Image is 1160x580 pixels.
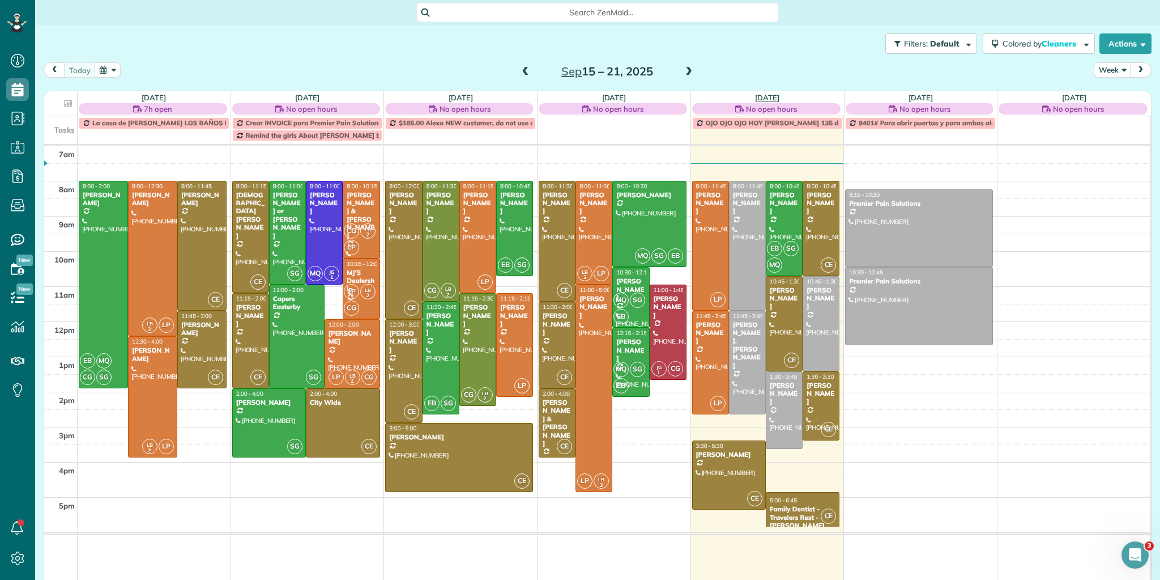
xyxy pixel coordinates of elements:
span: SG [630,362,645,377]
span: SG [96,370,112,385]
div: [PERSON_NAME] [769,286,799,311]
span: CE [208,370,223,385]
button: next [1130,62,1152,78]
span: 8:00 - 10:45 [500,183,531,190]
h2: 15 – 21, 2025 [536,65,678,78]
span: Filters: [904,39,928,49]
span: LP [594,266,609,281]
div: [PERSON_NAME] [653,295,683,319]
span: SG [287,266,302,281]
span: 11:15 - 2:00 [236,295,267,302]
span: 10:30 - 12:15 [616,269,650,276]
span: New [16,255,33,266]
span: JG [329,269,334,275]
span: 8:00 - 12:30 [132,183,163,190]
span: 8:00 - 12:00 [389,183,420,190]
div: [PERSON_NAME] [426,312,456,336]
span: 8:00 - 10:30 [616,183,647,190]
span: 3:30 - 5:30 [696,442,723,450]
div: Premier Pain Solutions [848,277,990,285]
span: 8:00 - 10:45 [770,183,800,190]
span: 1pm [59,361,75,370]
span: MQ [767,257,782,273]
span: SG [783,241,799,256]
div: [PERSON_NAME] [542,191,572,215]
span: New [16,283,33,295]
span: LP [577,473,592,489]
span: LP [159,439,174,454]
span: CG [461,387,476,403]
span: 12:00 - 3:00 [389,321,420,328]
div: [PERSON_NAME] [82,191,125,208]
span: 8:15 - 10:30 [849,191,880,198]
div: [PERSON_NAME] [732,191,762,215]
span: EB [613,378,629,393]
div: [PERSON_NAME] [696,321,726,345]
div: [PERSON_NAME] [696,451,762,459]
span: CE [821,509,836,524]
span: CE [361,439,377,454]
span: 3 [1145,541,1154,551]
div: [PERSON_NAME] [579,295,609,319]
span: LB [365,226,371,232]
small: 2 [143,324,157,335]
div: [PERSON_NAME] [389,329,419,354]
span: 11:00 - 2:00 [273,286,304,294]
span: 12:00 - 2:00 [329,321,359,328]
button: Filters: Default [885,33,977,54]
button: Colored byCleaners [983,33,1095,54]
span: SG [514,257,530,273]
span: LP [329,370,344,385]
a: [DATE] [602,93,626,102]
span: MQ [308,266,323,281]
div: [PERSON_NAME] [696,191,726,215]
small: 2 [441,290,455,300]
span: 8:00 - 10:15 [347,183,377,190]
div: [PERSON_NAME] [500,191,530,215]
span: CG [424,283,440,298]
span: CG [668,361,683,376]
span: LB [482,390,488,396]
span: 7h open [144,103,172,115]
span: 10:15 - 12:00 [347,260,381,268]
span: 10:30 - 12:45 [849,269,883,276]
div: [PERSON_NAME] [328,329,377,346]
span: CG [344,300,359,316]
span: CE [208,292,223,307]
span: MQ [613,362,629,377]
span: CE [404,404,419,420]
span: 5:00 - 6:45 [770,497,797,504]
span: MQ [96,353,112,369]
span: 2:00 - 4:00 [543,390,570,397]
span: LP [344,240,359,255]
span: CE [821,422,836,437]
span: LP [710,292,726,307]
span: CG [80,370,95,385]
a: [DATE] [755,93,779,102]
span: 8:00 - 11:45 [733,183,764,190]
div: City Wide [309,399,376,407]
span: $185.00 Alexa NEW customer, do not use a lot products, vinegar on floors only, [399,118,647,127]
span: JG [656,364,662,370]
span: No open hours [593,103,644,115]
span: LB [147,442,153,448]
span: 11am [54,290,75,299]
span: LP [159,317,174,333]
span: Remind the girls About [PERSON_NAME] blindness they have to put everything back specially where i... [246,131,638,139]
span: CE [784,353,799,368]
div: [PERSON_NAME] [309,191,339,215]
small: 2 [361,230,375,240]
span: SG [441,396,456,411]
span: CE [250,370,266,385]
span: 10am [54,255,75,264]
div: [PERSON_NAME] [426,191,456,215]
span: LB [365,287,371,293]
div: [PERSON_NAME] [769,382,799,406]
div: MJ'S Dealership [346,269,376,293]
div: Premier Pain Solutions [848,200,990,208]
div: [PERSON_NAME] [181,191,223,208]
div: [PERSON_NAME] [769,191,799,215]
span: EB [498,257,513,273]
span: 12pm [54,325,75,335]
a: Filters: Default [880,33,977,54]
